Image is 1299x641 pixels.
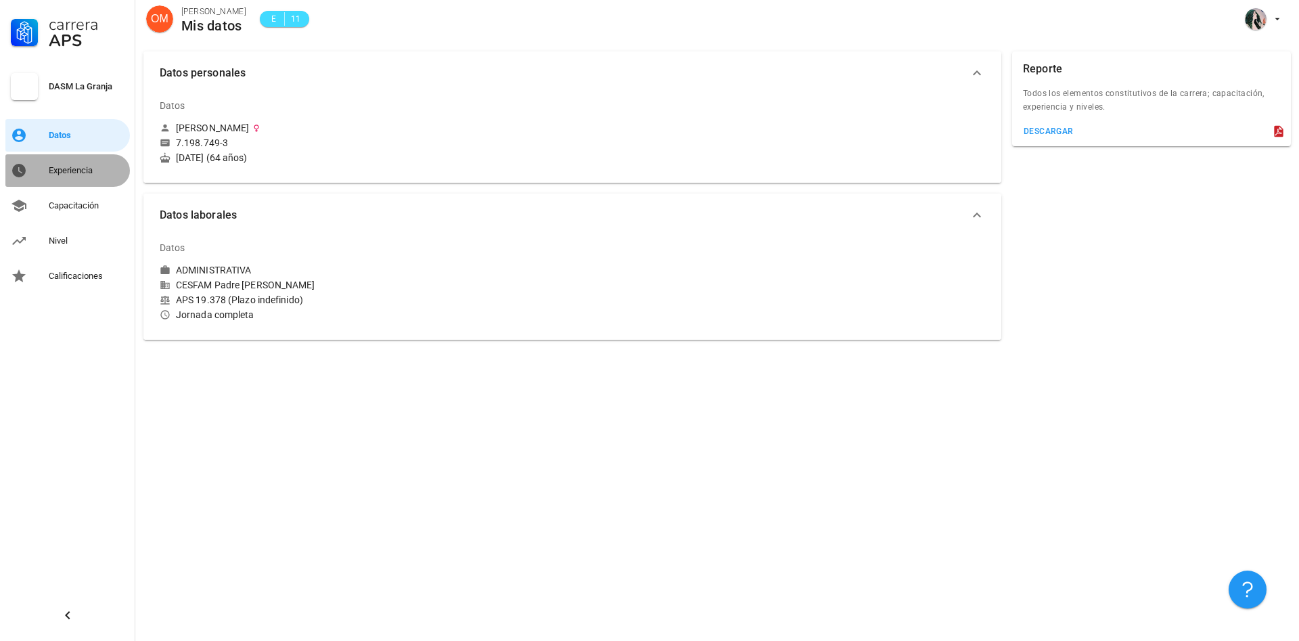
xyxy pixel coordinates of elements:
div: DASM La Granja [49,81,124,92]
div: [DATE] (64 años) [160,152,567,164]
div: [PERSON_NAME] [181,5,246,18]
div: Jornada completa [160,309,567,321]
button: descargar [1018,122,1079,141]
span: OM [151,5,168,32]
div: APS 19.378 (Plazo indefinido) [160,294,567,306]
div: CESFAM Padre [PERSON_NAME] [160,279,567,291]
div: ADMINISTRATIVA [176,264,251,276]
div: Carrera [49,16,124,32]
a: Nivel [5,225,130,257]
div: Calificaciones [49,271,124,282]
div: Datos [49,130,124,141]
div: avatar [1245,8,1267,30]
div: 7.198.749-3 [176,137,228,149]
div: descargar [1023,127,1074,136]
span: Datos laborales [160,206,969,225]
a: Datos [5,119,130,152]
button: Datos personales [143,51,1001,95]
button: Datos laborales [143,194,1001,237]
div: [PERSON_NAME] [176,122,249,134]
div: Todos los elementos constitutivos de la carrera; capacitación, experiencia y niveles. [1012,87,1291,122]
a: Capacitación [5,190,130,222]
div: APS [49,32,124,49]
div: Datos [160,89,185,122]
div: Capacitación [49,200,124,211]
span: 11 [290,12,301,26]
a: Experiencia [5,154,130,187]
div: Mis datos [181,18,246,33]
span: E [268,12,279,26]
div: Datos [160,231,185,264]
div: Reporte [1023,51,1062,87]
span: Datos personales [160,64,969,83]
a: Calificaciones [5,260,130,292]
div: Nivel [49,236,124,246]
div: avatar [146,5,173,32]
div: Experiencia [49,165,124,176]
